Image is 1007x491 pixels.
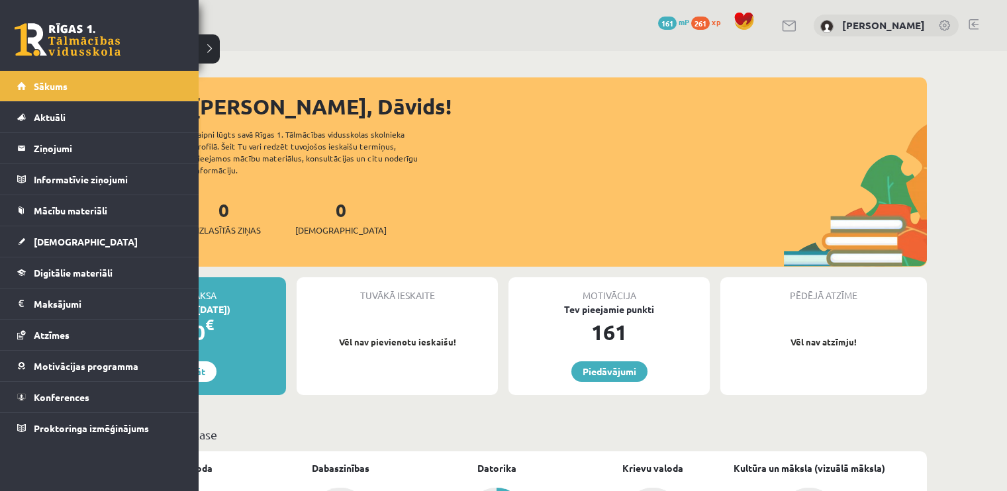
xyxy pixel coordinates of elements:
a: Motivācijas programma [17,351,182,381]
a: Mācību materiāli [17,195,182,226]
a: Konferences [17,382,182,412]
span: 261 [691,17,710,30]
span: xp [712,17,720,27]
a: 161 mP [658,17,689,27]
legend: Informatīvie ziņojumi [34,164,182,195]
div: Tuvākā ieskaite [297,277,498,302]
a: 261 xp [691,17,727,27]
span: 161 [658,17,677,30]
a: Piedāvājumi [571,361,647,382]
div: [PERSON_NAME], Dāvids! [192,91,927,122]
p: Vēl nav pievienotu ieskaišu! [303,335,491,349]
span: Sākums [34,80,68,92]
span: Konferences [34,391,89,403]
a: [DEMOGRAPHIC_DATA] [17,226,182,257]
a: Krievu valoda [622,461,683,475]
div: Tev pieejamie punkti [508,302,710,316]
a: Sākums [17,71,182,101]
div: Pēdējā atzīme [720,277,927,302]
span: Proktoringa izmēģinājums [34,422,149,434]
span: Atzīmes [34,329,70,341]
div: 161 [508,316,710,348]
a: 0[DEMOGRAPHIC_DATA] [295,198,387,237]
span: Digitālie materiāli [34,267,113,279]
div: Motivācija [508,277,710,302]
span: Motivācijas programma [34,360,138,372]
a: [PERSON_NAME] [842,19,925,32]
a: Datorika [477,461,516,475]
a: Informatīvie ziņojumi [17,164,182,195]
a: Ziņojumi [17,133,182,163]
p: Mācību plāns 10.b2 klase [85,425,922,443]
img: Dāvids Meņšovs [820,20,834,33]
span: Mācību materiāli [34,204,107,216]
span: € [205,315,214,334]
span: [DEMOGRAPHIC_DATA] [34,236,138,247]
a: Proktoringa izmēģinājums [17,413,182,443]
a: Maksājumi [17,289,182,319]
span: mP [679,17,689,27]
div: Laipni lūgts savā Rīgas 1. Tālmācības vidusskolas skolnieka profilā. Šeit Tu vari redzēt tuvojošo... [193,128,441,176]
legend: Ziņojumi [34,133,182,163]
a: Dabaszinības [312,461,369,475]
a: 0Neizlasītās ziņas [187,198,261,237]
p: Vēl nav atzīmju! [727,335,920,349]
span: Neizlasītās ziņas [187,224,261,237]
legend: Maksājumi [34,289,182,319]
a: Aktuāli [17,102,182,132]
span: [DEMOGRAPHIC_DATA] [295,224,387,237]
a: Atzīmes [17,320,182,350]
a: Digitālie materiāli [17,257,182,288]
a: Kultūra un māksla (vizuālā māksla) [734,461,885,475]
a: Rīgas 1. Tālmācības vidusskola [15,23,120,56]
span: Aktuāli [34,111,66,123]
